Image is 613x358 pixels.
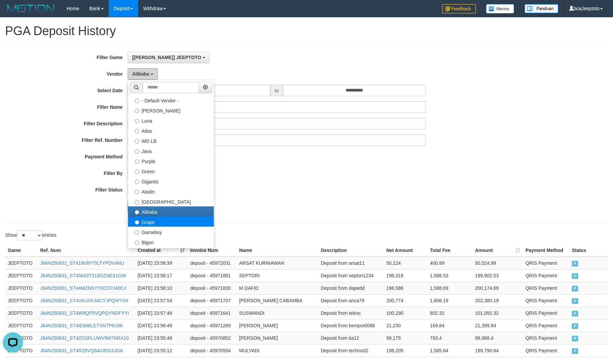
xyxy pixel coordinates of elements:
[37,244,135,257] th: Ref. Num
[135,294,187,307] td: [DATE] 23:57:54
[472,257,523,270] td: 50,524.99
[572,273,579,279] span: PAID
[187,282,236,294] td: deposit - 45971830
[135,332,187,344] td: [DATE] 23:55:48
[442,4,476,14] img: Feedback.jpg
[236,319,318,332] td: [PERSON_NAME]
[40,273,126,278] a: J64N250831_ST45643T019OZNE61GW
[128,176,214,186] label: Gigantic
[5,307,37,319] td: JEEPTOTO
[3,3,23,23] button: Open LiveChat chat widget
[187,294,236,307] td: deposit - 45971707
[5,319,37,332] td: JEEPTOTO
[128,237,214,247] label: Bigon
[17,230,42,240] select: Showentries
[128,196,214,206] label: [GEOGRAPHIC_DATA]
[5,269,37,282] td: JEEPTOTO
[128,216,214,227] label: Grape
[384,344,427,357] td: 198,205
[572,261,579,266] span: PAID
[523,294,569,307] td: QRIS Payment
[128,166,214,176] label: Green
[427,332,472,344] td: 793.4
[135,269,187,282] td: [DATE] 23:58:17
[40,348,123,353] a: J64N250831_ST4RZ8VQ64IIJEG3JGA
[135,344,187,357] td: [DATE] 23:55:12
[472,244,523,257] th: Amount: activate to sort column ascending
[128,135,214,146] label: WD LB
[318,307,384,319] td: Deposit from tekno
[132,71,149,77] span: Alibaba
[523,269,569,282] td: QRIS Payment
[427,269,472,282] td: 1,586.53
[135,210,139,214] input: Alibaba
[318,282,384,294] td: Deposit from dapedd
[523,282,569,294] td: QRIS Payment
[236,244,318,257] th: Name
[523,332,569,344] td: QRIS Payment
[384,282,427,294] td: 198,586
[135,319,187,332] td: [DATE] 23:56:49
[236,332,318,344] td: [PERSON_NAME]
[135,200,139,204] input: [GEOGRAPHIC_DATA]
[572,298,579,304] span: PAID
[427,307,472,319] td: 802.32
[135,159,139,164] input: Purple
[135,180,139,184] input: Gigantic
[128,156,214,166] label: Purple
[5,282,37,294] td: JEEPTOTO
[128,95,214,105] label: - Default Vendor -
[318,257,384,270] td: Deposit from arsat11
[128,247,214,257] label: Allstar
[132,55,201,60] span: [[PERSON_NAME]] JEEPTOTO
[572,348,579,354] span: PAID
[572,286,579,291] span: PAID
[472,269,523,282] td: 199,902.53
[5,244,37,257] th: Game
[523,307,569,319] td: QRIS Payment
[523,244,569,257] th: Payment Method
[236,269,318,282] td: SEPTORI
[135,190,139,194] input: Aladin
[523,319,569,332] td: QRIS Payment
[318,344,384,357] td: Deposit from techno02
[318,294,384,307] td: Deposit from anca79
[135,109,139,113] input: [PERSON_NAME]
[318,319,384,332] td: Deposit from kempot0088
[40,298,128,303] a: J64N250831_ST4VAUXK34CYJPQWY3X
[318,332,384,344] td: Deposit from tia12
[472,319,523,332] td: 21,399.84
[135,99,139,103] input: - Default Vendor -
[128,146,214,156] label: Java
[384,319,427,332] td: 21,230
[384,244,427,257] th: Net Amount
[128,227,214,237] label: Gameboy
[40,310,129,316] a: J64N250831_ST4W9QP5VQPQYNDFYYI
[187,257,236,270] td: deposit - 45972031
[427,257,472,270] td: 400.99
[525,4,558,13] img: panduan.png
[135,149,139,154] input: Java
[40,323,123,328] a: J64N250831_ST4IE688LETXNTP618K
[128,52,210,63] button: [[PERSON_NAME]] JEEPTOTO
[40,285,126,291] a: J64N250831_ST44MZNSYT0CO7J40CJ
[318,269,384,282] td: Deposit from septori1234
[236,344,318,357] td: MULYADI
[5,3,56,14] img: MOTION_logo.png
[128,105,214,115] label: [PERSON_NAME]
[427,282,472,294] td: 1,588.69
[135,170,139,174] input: Green
[187,344,236,357] td: deposit - 45970554
[135,244,187,257] th: Created at: activate to sort column ascending
[187,319,236,332] td: deposit - 45971269
[135,307,187,319] td: [DATE] 23:57:46
[135,240,139,245] input: Bigon
[135,282,187,294] td: [DATE] 23:58:10
[427,294,472,307] td: 1,606.19
[135,257,187,270] td: [DATE] 23:58:39
[187,332,236,344] td: deposit - 45970852
[135,230,139,235] input: Gameboy
[236,282,318,294] td: M DAFID
[236,294,318,307] td: [PERSON_NAME] CABAMBA
[5,230,56,240] label: Show entries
